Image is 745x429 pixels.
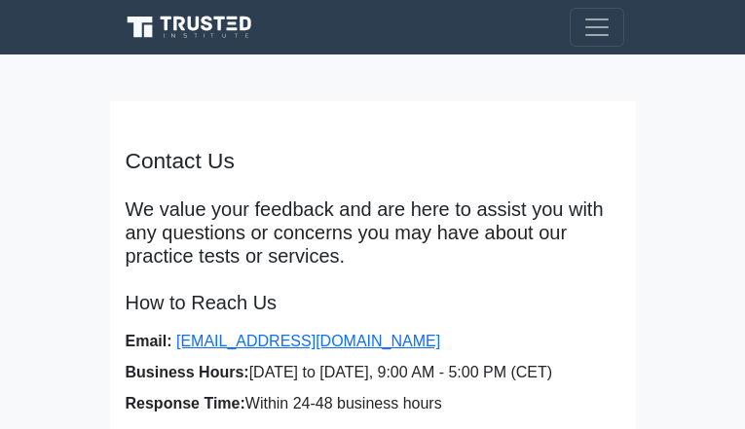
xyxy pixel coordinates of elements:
h5: How to Reach Us [126,291,620,314]
button: Toggle navigation [570,8,624,47]
strong: Business Hours: [126,364,249,380]
p: We value your feedback and are here to assist you with any questions or concerns you may have abo... [126,197,620,268]
strong: Email: [126,333,172,349]
li: [DATE] to [DATE], 9:00 AM - 5:00 PM (CET) [126,361,620,384]
h4: Contact Us [126,148,620,174]
li: Within 24-48 business hours [126,392,620,415]
a: [EMAIL_ADDRESS][DOMAIN_NAME] [176,333,440,349]
strong: Response Time: [126,395,245,411]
